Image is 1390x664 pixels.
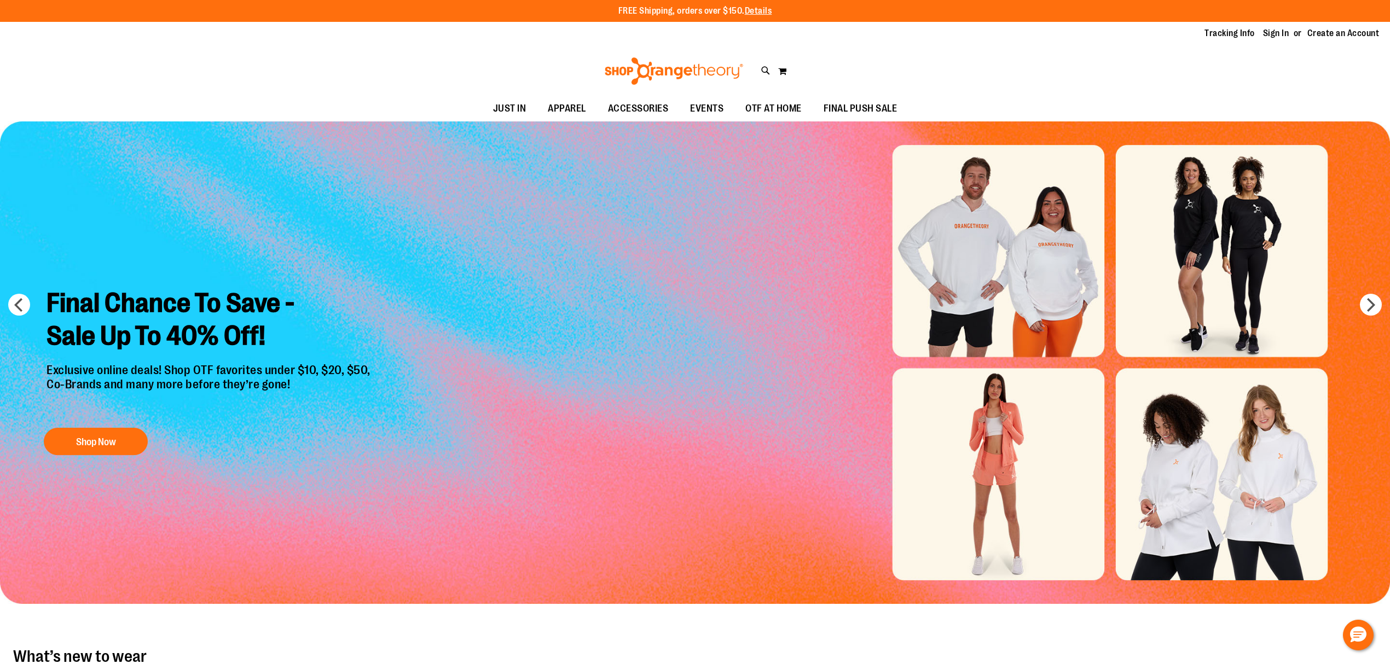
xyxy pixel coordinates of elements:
[493,96,526,121] span: JUST IN
[537,96,597,121] a: APPAREL
[38,278,381,363] h2: Final Chance To Save - Sale Up To 40% Off!
[1204,27,1255,39] a: Tracking Info
[608,96,669,121] span: ACCESSORIES
[482,96,537,121] a: JUST IN
[1360,294,1382,316] button: next
[1263,27,1289,39] a: Sign In
[734,96,813,121] a: OTF AT HOME
[597,96,680,121] a: ACCESSORIES
[1307,27,1380,39] a: Create an Account
[548,96,586,121] span: APPAREL
[603,57,745,85] img: Shop Orangetheory
[745,6,772,16] a: Details
[690,96,723,121] span: EVENTS
[679,96,734,121] a: EVENTS
[38,363,381,417] p: Exclusive online deals! Shop OTF favorites under $10, $20, $50, Co-Brands and many more before th...
[745,96,802,121] span: OTF AT HOME
[38,278,381,461] a: Final Chance To Save -Sale Up To 40% Off! Exclusive online deals! Shop OTF favorites under $10, $...
[618,5,772,18] p: FREE Shipping, orders over $150.
[44,428,148,455] button: Shop Now
[813,96,908,121] a: FINAL PUSH SALE
[8,294,30,316] button: prev
[1343,620,1374,650] button: Hello, have a question? Let’s chat.
[824,96,897,121] span: FINAL PUSH SALE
